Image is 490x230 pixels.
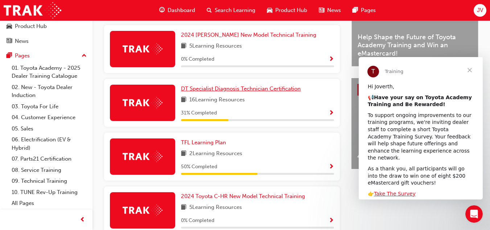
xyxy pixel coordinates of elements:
div: Product Hub [15,22,47,31]
button: JV [474,4,486,17]
a: 08. Service Training [9,165,90,176]
a: 01. Toyota Academy - 2025 Dealer Training Catalogue [9,62,90,82]
span: JV [477,6,483,15]
a: News [3,35,90,48]
a: 07. Parts21 Certification [9,153,90,165]
button: Show Progress [329,109,334,118]
button: Pages [3,49,90,62]
iframe: Intercom live chat message [359,57,483,199]
span: book-icon [181,96,186,105]
span: 5 Learning Resources [189,203,242,212]
span: Show Progress [329,56,334,63]
a: 4x4 and Towing [351,78,444,169]
span: up-icon [82,51,87,61]
a: Product Hub [3,20,90,33]
a: 09. Technical Training [9,175,90,187]
a: 2024 Toyota C-HR New Model Technical Training [181,192,308,201]
span: Show Progress [329,110,334,117]
span: Product Hub [275,6,307,15]
span: 0 % Completed [181,217,214,225]
img: Trak [4,2,61,19]
span: 2 Learning Resources [189,149,242,158]
span: Help Shape the Future of Toyota Academy Training and Win an eMastercard! [358,33,472,58]
span: pages-icon [7,53,12,59]
span: Show Progress [329,218,334,224]
button: Show Progress [329,162,334,172]
span: News [327,6,341,15]
span: DT Specialist Diagnosis Technician Certification [181,85,301,92]
span: 50 % Completed [181,163,217,171]
a: DT Specialist Diagnosis Technician Certification [181,85,304,93]
a: search-iconSearch Learning [201,3,261,18]
a: 06. Electrification (EV & Hybrid) [9,134,90,153]
span: book-icon [181,149,186,158]
span: prev-icon [80,215,85,225]
a: guage-iconDashboard [153,3,201,18]
span: 16 Learning Resources [189,96,245,105]
a: 02. New - Toyota Dealer Induction [9,82,90,101]
span: TFL Learning Plan [181,139,226,146]
span: Search Learning [215,6,255,15]
a: Product HubShow all [357,84,473,96]
img: Trak [123,205,162,216]
span: book-icon [181,42,186,51]
a: All Pages [9,198,90,209]
span: car-icon [7,23,12,30]
a: TFL Learning Plan [181,138,229,147]
a: news-iconNews [313,3,347,18]
a: 05. Sales [9,123,90,134]
span: Show Progress [329,164,334,170]
span: pages-icon [353,6,358,15]
button: Show Progress [329,55,334,64]
span: 5 Learning Resources [189,42,242,51]
span: news-icon [319,6,324,15]
span: book-icon [181,203,186,212]
span: Dashboard [168,6,195,15]
span: 0 % Completed [181,55,214,64]
span: Pages [361,6,376,15]
span: search-icon [207,6,212,15]
a: 10. TUNE Rev-Up Training [9,187,90,198]
img: Trak [123,151,162,162]
span: car-icon [267,6,272,15]
iframe: Intercom live chat [465,205,483,223]
a: 04. Customer Experience [9,112,90,123]
span: 4x4 and Towing [357,152,438,161]
span: 31 % Completed [181,109,217,117]
img: Trak [123,43,162,55]
a: 2024 [PERSON_NAME] New Model Technical Training [181,31,319,39]
div: Pages [15,52,30,60]
span: guage-icon [159,6,165,15]
img: Trak [123,97,162,108]
span: news-icon [7,38,12,45]
a: pages-iconPages [347,3,382,18]
span: 2024 [PERSON_NAME] New Model Technical Training [181,32,316,38]
a: 03. Toyota For Life [9,101,90,112]
button: Show Progress [329,216,334,225]
span: 2024 Toyota C-HR New Model Technical Training [181,193,305,199]
div: News [15,37,29,45]
a: car-iconProduct Hub [261,3,313,18]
